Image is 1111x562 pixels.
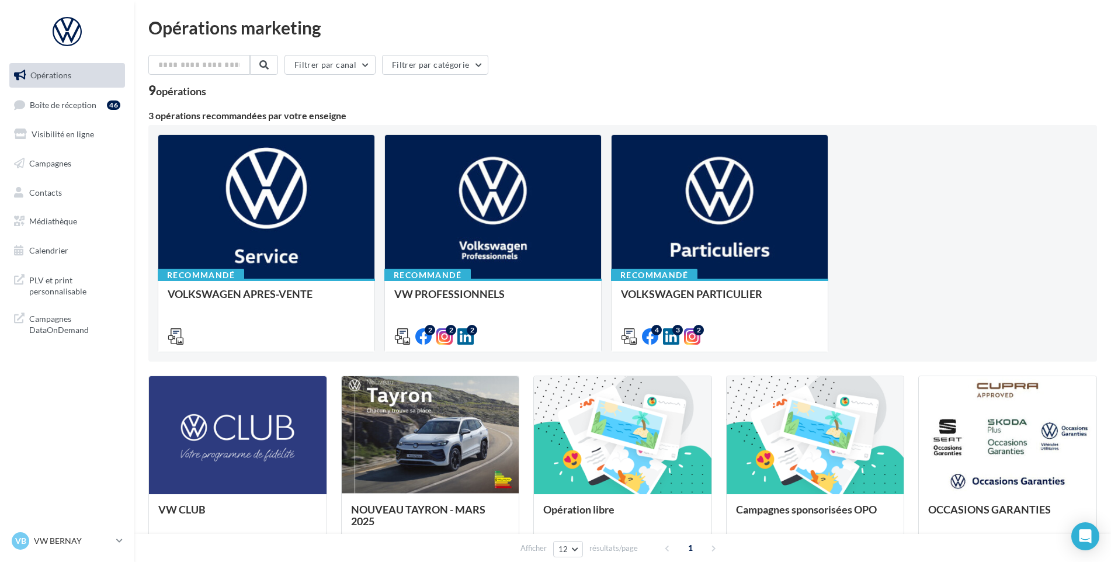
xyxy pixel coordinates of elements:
div: Recommandé [384,269,471,282]
div: opérations [156,86,206,96]
span: Médiathèque [29,216,77,226]
span: OCCASIONS GARANTIES [928,503,1051,516]
p: VW BERNAY [34,535,112,547]
span: VW CLUB [158,503,206,516]
div: 3 [672,325,683,335]
span: Visibilité en ligne [32,129,94,139]
button: Filtrer par canal [284,55,376,75]
span: Campagnes sponsorisées OPO [736,503,877,516]
div: 9 [148,84,206,97]
span: 12 [558,544,568,554]
div: 46 [107,100,120,110]
span: Opération libre [543,503,614,516]
span: VOLKSWAGEN APRES-VENTE [168,287,313,300]
span: PLV et print personnalisable [29,272,120,297]
a: Boîte de réception46 [7,92,127,117]
div: Recommandé [611,269,697,282]
div: Open Intercom Messenger [1071,522,1099,550]
a: Campagnes DataOnDemand [7,306,127,341]
div: 2 [425,325,435,335]
a: Opérations [7,63,127,88]
span: VOLKSWAGEN PARTICULIER [621,287,762,300]
a: Contacts [7,181,127,205]
span: Afficher [520,543,547,554]
span: VW PROFESSIONNELS [394,287,505,300]
div: Recommandé [158,269,244,282]
a: VB VW BERNAY [9,530,125,552]
a: Calendrier [7,238,127,263]
span: VB [15,535,26,547]
a: Visibilité en ligne [7,122,127,147]
span: Contacts [29,187,62,197]
div: 3 opérations recommandées par votre enseigne [148,111,1097,120]
span: Boîte de réception [30,99,96,109]
a: Campagnes [7,151,127,176]
div: 2 [467,325,477,335]
div: 2 [693,325,704,335]
div: 4 [651,325,662,335]
div: Opérations marketing [148,19,1097,36]
span: Campagnes DataOnDemand [29,311,120,336]
span: NOUVEAU TAYRON - MARS 2025 [351,503,485,528]
a: Médiathèque [7,209,127,234]
span: Opérations [30,70,71,80]
button: Filtrer par catégorie [382,55,488,75]
div: 2 [446,325,456,335]
button: 12 [553,541,583,557]
a: PLV et print personnalisable [7,268,127,302]
span: 1 [681,539,700,557]
span: Calendrier [29,245,68,255]
span: Campagnes [29,158,71,168]
span: résultats/page [589,543,638,554]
